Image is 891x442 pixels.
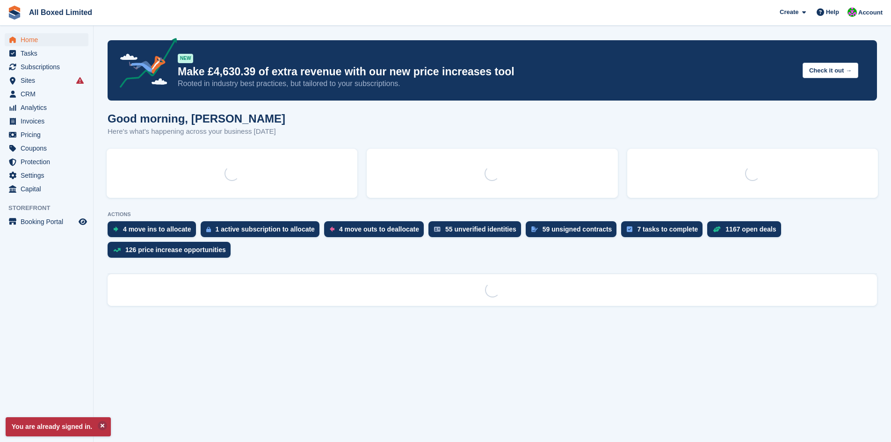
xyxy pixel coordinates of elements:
span: Protection [21,155,77,168]
a: 126 price increase opportunities [108,242,235,262]
a: 4 move ins to allocate [108,221,201,242]
a: menu [5,47,88,60]
p: You are already signed in. [6,417,111,436]
img: price-adjustments-announcement-icon-8257ccfd72463d97f412b2fc003d46551f7dbcb40ab6d574587a9cd5c0d94... [112,38,177,91]
img: deal-1b604bf984904fb50ccaf53a9ad4b4a5d6e5aea283cecdc64d6e3604feb123c2.svg [713,226,721,232]
p: Rooted in industry best practices, but tailored to your subscriptions. [178,79,795,89]
span: Help [826,7,839,17]
img: price_increase_opportunities-93ffe204e8149a01c8c9dc8f82e8f89637d9d84a8eef4429ea346261dce0b2c0.svg [113,248,121,252]
a: menu [5,215,88,228]
span: Invoices [21,115,77,128]
span: Account [858,8,883,17]
span: Pricing [21,128,77,141]
a: menu [5,169,88,182]
h1: Good morning, [PERSON_NAME] [108,112,285,125]
div: 4 move outs to deallocate [339,225,419,233]
div: 1167 open deals [725,225,776,233]
span: Home [21,33,77,46]
a: 1167 open deals [707,221,785,242]
a: menu [5,182,88,196]
span: Subscriptions [21,60,77,73]
a: menu [5,155,88,168]
span: Booking Portal [21,215,77,228]
p: Make £4,630.39 of extra revenue with our new price increases tool [178,65,795,79]
a: 55 unverified identities [428,221,526,242]
a: menu [5,142,88,155]
a: menu [5,128,88,141]
a: 1 active subscription to allocate [201,221,324,242]
img: task-75834270c22a3079a89374b754ae025e5fb1db73e45f91037f5363f120a921f8.svg [627,226,632,232]
img: verify_identity-adf6edd0f0f0b5bbfe63781bf79b02c33cf7c696d77639b501bdc392416b5a36.svg [434,226,441,232]
a: menu [5,74,88,87]
a: menu [5,60,88,73]
img: move_outs_to_deallocate_icon-f764333ba52eb49d3ac5e1228854f67142a1ed5810a6f6cc68b1a99e826820c5.svg [330,226,334,232]
a: 7 tasks to complete [621,221,707,242]
img: active_subscription_to_allocate_icon-d502201f5373d7db506a760aba3b589e785aa758c864c3986d89f69b8ff3... [206,226,211,232]
span: Analytics [21,101,77,114]
a: All Boxed Limited [25,5,96,20]
span: Capital [21,182,77,196]
span: Create [780,7,798,17]
div: 126 price increase opportunities [125,246,226,254]
img: Eliza Goss [848,7,857,17]
img: contract_signature_icon-13c848040528278c33f63329250d36e43548de30e8caae1d1a13099fd9432cc5.svg [531,226,538,232]
a: Preview store [77,216,88,227]
img: move_ins_to_allocate_icon-fdf77a2bb77ea45bf5b3d319d69a93e2d87916cf1d5bf7949dd705db3b84f3ca.svg [113,226,118,232]
div: 55 unverified identities [445,225,516,233]
div: 4 move ins to allocate [123,225,191,233]
span: Settings [21,169,77,182]
p: ACTIONS [108,211,877,217]
span: Storefront [8,203,93,213]
span: CRM [21,87,77,101]
div: 7 tasks to complete [637,225,698,233]
img: stora-icon-8386f47178a22dfd0bd8f6a31ec36ba5ce8667c1dd55bd0f319d3a0aa187defe.svg [7,6,22,20]
div: 59 unsigned contracts [543,225,612,233]
p: Here's what's happening across your business [DATE] [108,126,285,137]
div: NEW [178,54,193,63]
span: Tasks [21,47,77,60]
a: 4 move outs to deallocate [324,221,428,242]
span: Coupons [21,142,77,155]
a: menu [5,101,88,114]
a: menu [5,115,88,128]
a: menu [5,33,88,46]
i: Smart entry sync failures have occurred [76,77,84,84]
a: 59 unsigned contracts [526,221,622,242]
div: 1 active subscription to allocate [216,225,315,233]
span: Sites [21,74,77,87]
a: menu [5,87,88,101]
button: Check it out → [803,63,858,78]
